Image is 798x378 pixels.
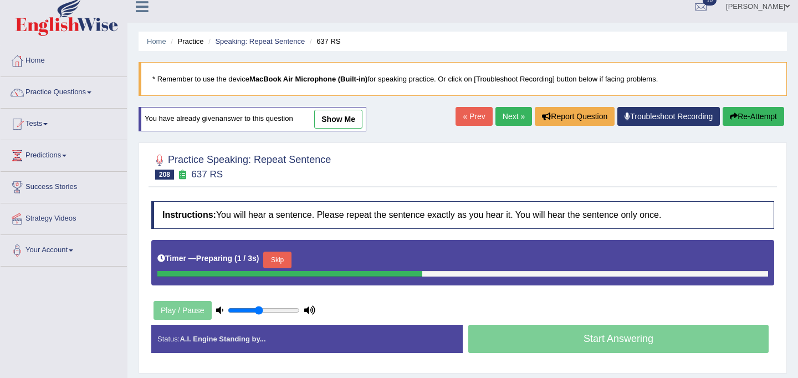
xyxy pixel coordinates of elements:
small: Exam occurring question [177,170,188,180]
a: show me [314,110,362,129]
h2: Practice Speaking: Repeat Sentence [151,152,331,180]
b: ( [234,254,237,263]
small: 637 RS [191,169,223,180]
a: Troubleshoot Recording [617,107,720,126]
a: Next » [495,107,532,126]
b: 1 / 3s [237,254,257,263]
a: Home [147,37,166,45]
a: Tests [1,109,127,136]
a: Predictions [1,140,127,168]
h4: You will hear a sentence. Please repeat the sentence exactly as you hear it. You will hear the se... [151,201,774,229]
a: Your Account [1,235,127,263]
h5: Timer — [157,254,259,263]
blockquote: * Remember to use the device for speaking practice. Or click on [Troubleshoot Recording] button b... [139,62,787,96]
li: Practice [168,36,203,47]
a: Speaking: Repeat Sentence [215,37,305,45]
li: 637 RS [307,36,341,47]
a: Practice Questions [1,77,127,105]
b: MacBook Air Microphone (Built-in) [249,75,367,83]
a: Success Stories [1,172,127,200]
b: ) [257,254,259,263]
button: Report Question [535,107,615,126]
div: You have already given answer to this question [139,107,366,131]
b: Preparing [196,254,232,263]
span: 208 [155,170,174,180]
strong: A.I. Engine Standing by... [180,335,265,343]
b: Instructions: [162,210,216,219]
div: Status: [151,325,463,353]
a: « Prev [456,107,492,126]
button: Skip [263,252,291,268]
a: Home [1,45,127,73]
button: Re-Attempt [723,107,784,126]
a: Strategy Videos [1,203,127,231]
